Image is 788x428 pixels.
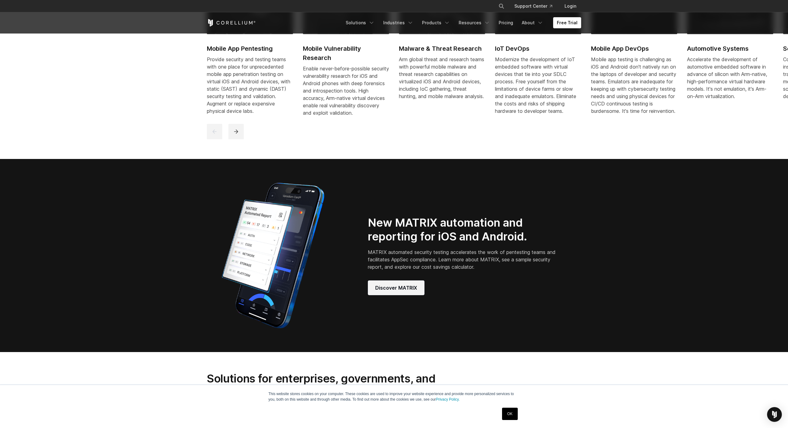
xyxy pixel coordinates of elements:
h2: Automotive Systems [687,44,773,53]
a: About [518,17,547,28]
a: Discover MATRIX [368,280,424,295]
h2: Mobile App Pentesting [207,44,293,53]
a: Support Center [509,1,557,12]
h2: Mobile Vulnerability Research [303,44,389,62]
a: Pricing [495,17,517,28]
a: Solutions [342,17,378,28]
a: Login [560,1,581,12]
p: Accelerate the development of automotive embedded software in advance of silicon with Arm-native,... [687,56,773,100]
h2: Solutions for enterprises, governments, and experts around the world. [207,372,452,399]
span: Discover MATRIX [375,284,417,291]
a: Free Trial [553,17,581,28]
p: This website stores cookies on your computer. These cookies are used to improve your website expe... [268,391,520,402]
div: Navigation Menu [491,1,581,12]
div: Arm global threat and research teams with powerful mobile malware and threat research capabilitie... [399,56,485,100]
div: Navigation Menu [342,17,581,28]
p: MATRIX automated security testing accelerates the work of pentesting teams and facilitates AppSec... [368,248,558,271]
a: Corellium Home [207,19,256,26]
a: Products [418,17,454,28]
div: Mobile app testing is challenging as iOS and Android don't natively run on the laptops of develop... [591,56,677,115]
a: Privacy Policy. [436,397,460,402]
div: Modernize the development of IoT embedded software with virtual devices that tie into your SDLC p... [495,56,581,115]
img: Corellium_MATRIX_Hero_1_1x [207,179,339,332]
div: Provide security and testing teams with one place for unprecedented mobile app penetration testin... [207,56,293,115]
button: previous [207,124,222,139]
div: Enable never-before-possible security vulnerability research for iOS and Android phones with deep... [303,65,389,117]
h2: New MATRIX automation and reporting for iOS and Android. [368,216,558,244]
button: next [228,124,244,139]
h2: Mobile App DevOps [591,44,677,53]
h2: IoT DevOps [495,44,581,53]
h2: Malware & Threat Research [399,44,485,53]
a: OK [502,408,518,420]
div: Open Intercom Messenger [767,407,782,422]
button: Search [496,1,507,12]
a: Industries [380,17,417,28]
a: Resources [455,17,494,28]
